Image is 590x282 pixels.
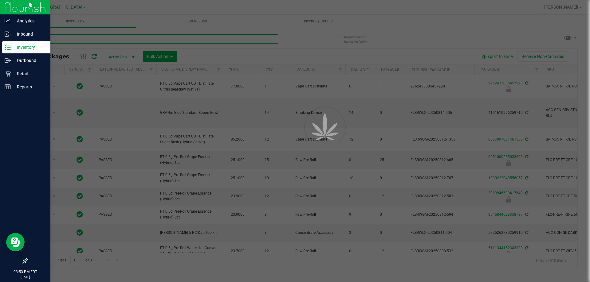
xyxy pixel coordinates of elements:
p: 03:53 PM EDT [3,269,48,275]
iframe: Resource center [6,233,25,251]
inline-svg: Outbound [5,57,11,64]
p: Outbound [11,57,48,64]
p: Inventory [11,44,48,51]
p: Inbound [11,30,48,38]
p: [DATE] [3,275,48,279]
inline-svg: Analytics [5,18,11,24]
p: Analytics [11,17,48,25]
inline-svg: Inbound [5,31,11,37]
inline-svg: Retail [5,71,11,77]
inline-svg: Inventory [5,44,11,50]
inline-svg: Reports [5,84,11,90]
p: Retail [11,70,48,77]
p: Reports [11,83,48,91]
